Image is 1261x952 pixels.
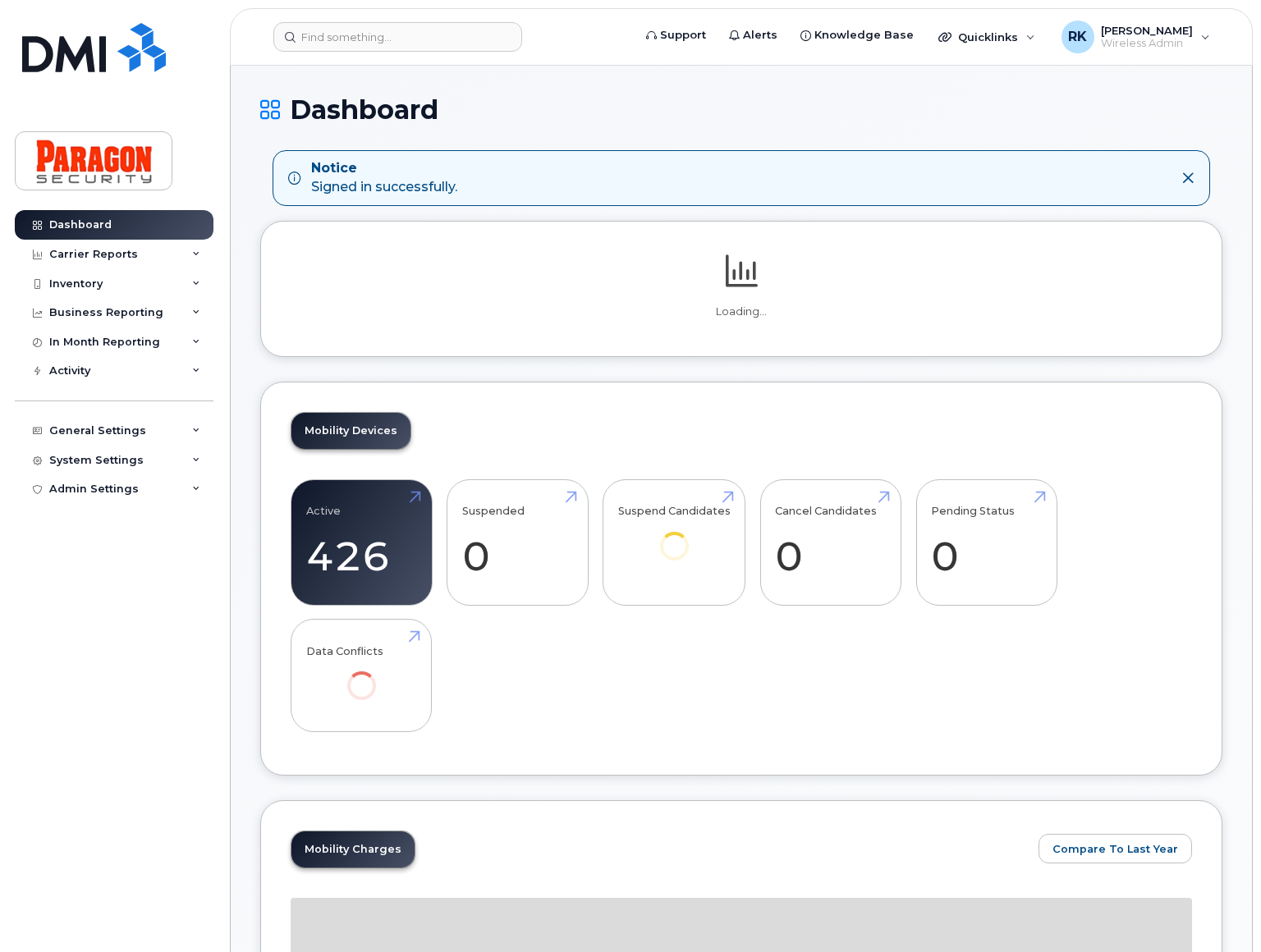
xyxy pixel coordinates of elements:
button: Compare To Last Year [1039,834,1192,863]
a: Mobility Charges [291,831,415,867]
div: Signed in successfully. [311,159,457,197]
a: Suspend Candidates [618,488,731,583]
h1: Dashboard [260,95,1222,124]
strong: Notice [311,159,457,178]
a: Cancel Candidates 0 [775,488,886,597]
a: Active 426 [306,488,417,597]
a: Data Conflicts [306,629,417,723]
a: Suspended 0 [462,488,573,597]
span: Compare To Last Year [1052,841,1178,857]
a: Pending Status 0 [931,488,1042,597]
a: Mobility Devices [291,413,410,449]
p: Loading... [291,304,1192,319]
